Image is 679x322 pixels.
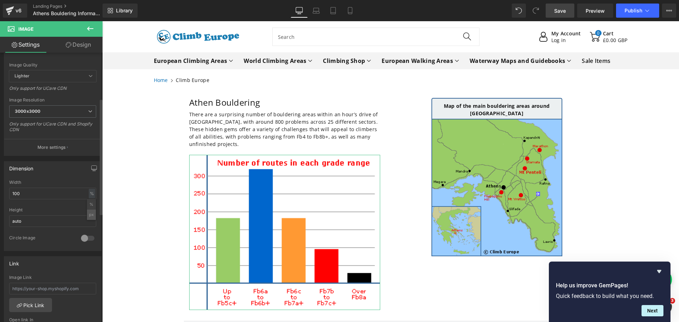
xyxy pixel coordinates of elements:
div: Image Quality [9,63,96,68]
span: Log in [449,16,464,22]
a: Landing Pages [33,4,114,9]
a: Desktop [291,4,308,18]
button: Undo [512,4,526,18]
a: Tablet [325,4,342,18]
li: px [87,210,96,220]
img: Map of the main bouldering areas around Athens [329,98,460,235]
a: Climb Europe [52,7,170,24]
button: More [662,4,676,18]
span: Image [18,26,34,32]
input: https://your-shop.myshopify.com [9,283,96,294]
span: Waterway Maps and Guidebooks [367,35,463,44]
strong: Cart [501,9,526,16]
h1: Athen Bouldering [87,77,278,86]
a: Laptop [308,4,325,18]
p: Quick feedback to build what you need. [556,293,663,299]
a: Home [52,55,66,62]
a: 0 Cart£0.00 GBP [488,8,526,23]
a: Design [53,37,104,53]
a: v6 [3,4,27,18]
h2: Help us improve GemPages! [556,281,663,290]
b: 3000x3000 [15,109,40,114]
span: Save [554,7,566,14]
summary: Climbing Shop [221,35,269,44]
nav: breadcrumbs [46,55,531,63]
button: Hide survey [655,267,663,276]
div: Help us improve GemPages! [556,267,663,316]
p: There are a surprising number of bouldering areas within an hour’s drive of [GEOGRAPHIC_DATA], wi... [87,89,278,127]
input: auto [9,188,96,199]
span: European Walking Areas [279,35,351,44]
input: Search [170,7,377,24]
span: Climbing Shop [221,35,263,44]
summary: European Walking Areas [279,35,357,44]
summary: Waterway Maps and Guidebooks [367,35,469,44]
summary: World Climbing Areas [141,35,210,44]
div: Dimension [9,162,34,171]
button: Next question [642,305,663,316]
button: Search [352,6,377,24]
span: World Climbing Areas [141,35,204,44]
img: Climb Europe [52,7,140,24]
a: Mobile [342,4,359,18]
div: % [89,189,95,198]
input: auto [9,215,96,227]
div: Image Resolution [9,98,96,103]
div: Only support for UCare CDN and Shopify CDN [9,121,96,137]
a: Sale Items [480,35,508,44]
span: Climb Europe [74,55,107,62]
span: Preview [586,7,605,14]
div: Image Link [9,275,96,280]
div: Width [9,180,96,185]
a: Preview [577,4,613,18]
button: Redo [529,4,543,18]
div: Circle Image [9,235,74,242]
span: European Climbing Areas [52,35,125,44]
span: Library [116,7,133,14]
a: Pick Link [9,298,52,312]
button: Publish [616,4,659,18]
summary: European Climbing Areas [52,35,131,44]
div: Height [9,207,96,212]
span: £0.00 GBP [501,16,526,22]
div: v6 [14,6,23,15]
button: Log in [436,8,479,23]
span: 0 [493,9,499,15]
div: Only support for UCare CDN [9,86,96,96]
span: 3 [669,298,675,304]
span: Athens Bouldering Information [33,11,101,16]
p: More settings [37,144,66,151]
b: Lighter [14,73,29,78]
a: New Library [103,4,138,18]
span: Publish [625,8,642,13]
div: Link [9,257,19,267]
strong: Map of the main bouldering areas around [GEOGRAPHIC_DATA] [342,81,448,95]
strong: My Account [449,9,479,16]
button: More settings [4,139,101,156]
li: % [87,199,96,210]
